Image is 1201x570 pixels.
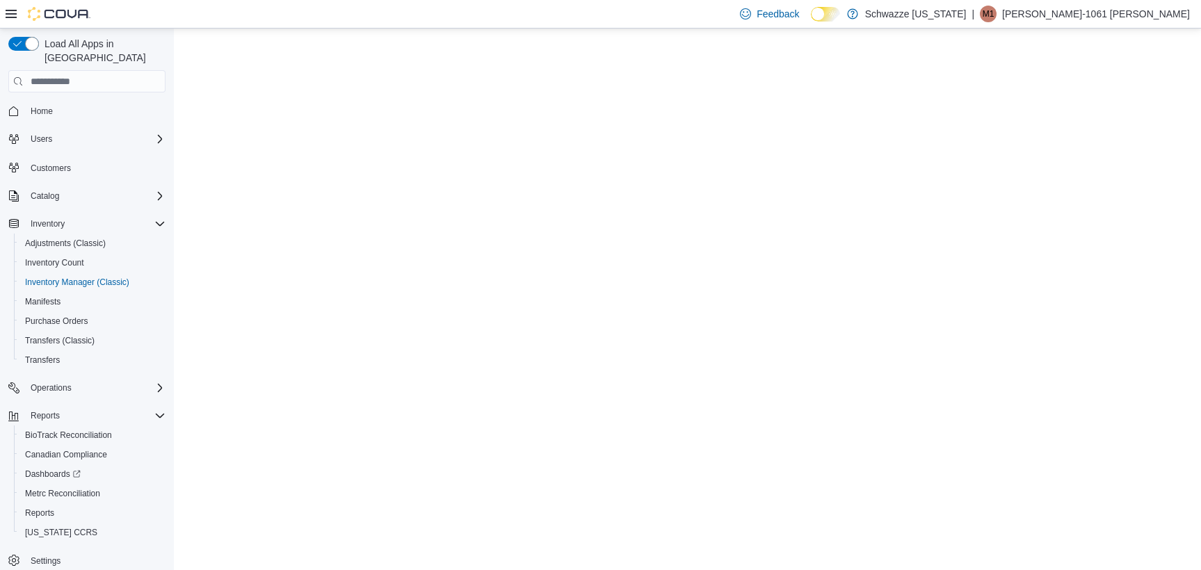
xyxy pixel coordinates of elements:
[811,7,840,22] input: Dark Mode
[14,523,171,542] button: [US_STATE] CCRS
[19,352,65,368] a: Transfers
[19,505,166,521] span: Reports
[19,352,166,368] span: Transfers
[14,272,171,292] button: Inventory Manager (Classic)
[3,378,171,398] button: Operations
[25,488,100,499] span: Metrc Reconciliation
[19,485,166,502] span: Metrc Reconciliation
[25,215,166,232] span: Inventory
[25,553,66,569] a: Settings
[14,350,171,370] button: Transfers
[19,524,103,541] a: [US_STATE] CCRS
[19,313,166,329] span: Purchase Orders
[25,527,97,538] span: [US_STATE] CCRS
[28,7,90,21] img: Cova
[14,425,171,445] button: BioTrack Reconciliation
[25,188,166,204] span: Catalog
[983,6,994,22] span: M1
[25,407,166,424] span: Reports
[25,131,166,147] span: Users
[25,407,65,424] button: Reports
[25,131,58,147] button: Users
[19,274,166,291] span: Inventory Manager (Classic)
[25,160,76,177] a: Customers
[39,37,166,65] span: Load All Apps in [GEOGRAPHIC_DATA]
[14,292,171,311] button: Manifests
[14,445,171,464] button: Canadian Compliance
[19,427,166,443] span: BioTrack Reconciliation
[757,7,799,21] span: Feedback
[3,186,171,206] button: Catalog
[19,446,113,463] a: Canadian Compliance
[31,163,71,174] span: Customers
[25,188,65,204] button: Catalog
[14,464,171,484] a: Dashboards
[14,331,171,350] button: Transfers (Classic)
[19,293,66,310] a: Manifests
[25,215,70,232] button: Inventory
[25,380,77,396] button: Operations
[14,503,171,523] button: Reports
[25,469,81,480] span: Dashboards
[19,254,166,271] span: Inventory Count
[19,235,166,252] span: Adjustments (Classic)
[25,102,166,120] span: Home
[25,277,129,288] span: Inventory Manager (Classic)
[19,427,118,443] a: BioTrack Reconciliation
[19,505,60,521] a: Reports
[19,235,111,252] a: Adjustments (Classic)
[31,133,52,145] span: Users
[14,484,171,503] button: Metrc Reconciliation
[972,6,974,22] p: |
[14,311,171,331] button: Purchase Orders
[25,552,166,569] span: Settings
[25,103,58,120] a: Home
[25,296,61,307] span: Manifests
[19,313,94,329] a: Purchase Orders
[31,555,61,567] span: Settings
[25,449,107,460] span: Canadian Compliance
[19,254,90,271] a: Inventory Count
[25,316,88,327] span: Purchase Orders
[25,355,60,366] span: Transfers
[19,466,86,482] a: Dashboards
[1002,6,1190,22] p: [PERSON_NAME]-1061 [PERSON_NAME]
[3,101,171,121] button: Home
[25,335,95,346] span: Transfers (Classic)
[25,158,166,176] span: Customers
[19,524,166,541] span: Washington CCRS
[31,382,72,393] span: Operations
[19,274,135,291] a: Inventory Manager (Classic)
[3,406,171,425] button: Reports
[31,190,59,202] span: Catalog
[3,214,171,234] button: Inventory
[19,446,166,463] span: Canadian Compliance
[19,466,166,482] span: Dashboards
[14,234,171,253] button: Adjustments (Classic)
[19,485,106,502] a: Metrc Reconciliation
[3,129,171,149] button: Users
[19,332,166,349] span: Transfers (Classic)
[25,507,54,519] span: Reports
[19,293,166,310] span: Manifests
[31,106,53,117] span: Home
[19,332,100,349] a: Transfers (Classic)
[31,410,60,421] span: Reports
[25,257,84,268] span: Inventory Count
[3,157,171,177] button: Customers
[865,6,967,22] p: Schwazze [US_STATE]
[31,218,65,229] span: Inventory
[14,253,171,272] button: Inventory Count
[25,238,106,249] span: Adjustments (Classic)
[25,430,112,441] span: BioTrack Reconciliation
[980,6,997,22] div: Martin-1061 Barela
[25,380,166,396] span: Operations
